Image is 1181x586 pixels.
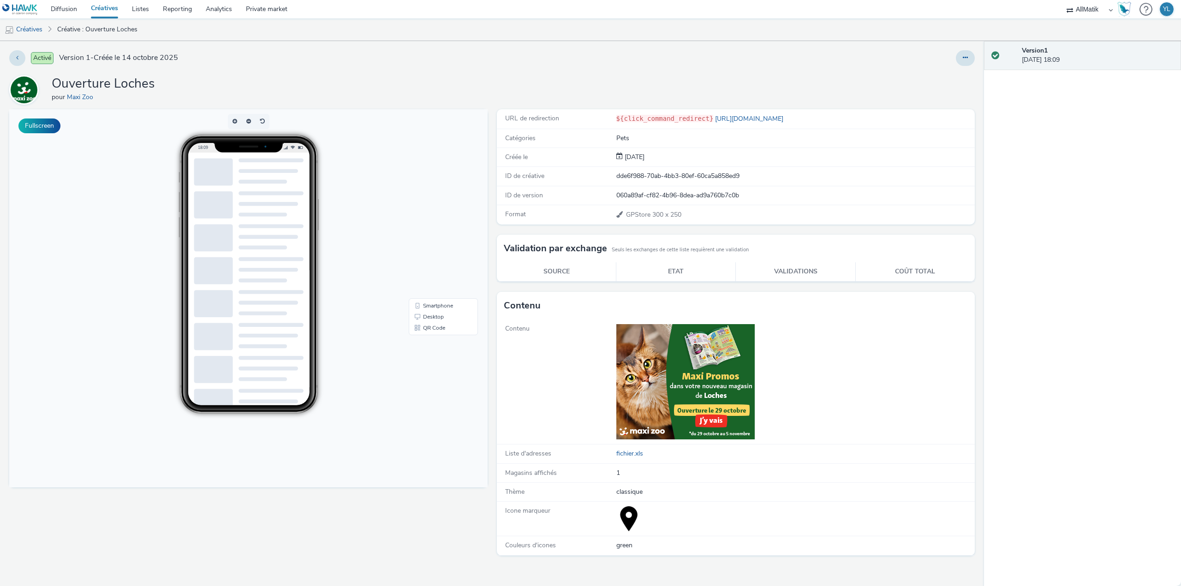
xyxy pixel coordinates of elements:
div: 060a89af-cf82-4b96-8dea-ad9a760b7c0b [616,191,974,200]
div: green [616,541,974,550]
span: Desktop [414,205,435,210]
span: Magasins affichés [505,468,557,477]
img: mobile [5,25,14,35]
span: Thème [505,487,525,496]
th: Source [497,262,616,281]
div: Création 14 octobre 2025, 18:09 [623,153,644,162]
span: Format [505,210,526,219]
a: [URL][DOMAIN_NAME] [713,114,787,123]
span: Version 1 - Créée le 14 octobre 2025 [59,53,178,63]
img: https://tabmo-cdn.s3.eu-west-1.amazonaws.com/hawk.tabmo.io/organizations/7500e0ea-ede6-43cd-a5f7-... [616,324,755,439]
a: Maxi Zoo [67,93,97,101]
span: ID de créative [505,172,544,180]
span: URL de redirection [505,114,559,123]
span: 18:09 [188,36,198,41]
code: ${click_command_redirect} [616,115,714,122]
span: Catégories [505,134,536,142]
span: 300 x 250 [625,210,681,219]
small: Seuls les exchanges de cette liste requièrent une validation [612,246,749,254]
div: YL [1163,2,1170,16]
div: [DATE] 18:09 [1022,46,1174,65]
a: Maxi Zoo [9,85,42,94]
img: Maxi Zoo [11,77,37,103]
li: Smartphone [401,191,467,202]
span: Créée le [505,153,528,161]
span: Liste d'adresses [505,449,551,458]
h1: Ouverture Loches [52,75,155,93]
div: dde6f988-70ab-4bb3-80ef-60ca5a858ed9 [616,172,974,181]
span: Icone marqueur [505,506,550,515]
span: QR Code [414,216,436,221]
img: Hawk Academy [1117,2,1131,17]
span: Smartphone [414,194,444,199]
th: Etat [616,262,736,281]
img: undefined Logo [2,4,38,15]
a: Créative : Ouverture Loches [53,18,142,41]
span: GPStore [626,210,652,219]
h3: Validation par exchange [504,242,607,255]
strong: Version 1 [1022,46,1048,55]
span: Contenu [505,324,530,333]
a: Hawk Academy [1117,2,1135,17]
li: QR Code [401,213,467,224]
th: Validations [736,262,855,281]
h3: Contenu [504,299,541,313]
img: data:image/png;base64,iVBORw0KGgoAAAANSUhEUgAAAEAAAABACAQAAAAAYLlVAAAABGdBTUEAALGPC/xhBQAAACBjSFJ... [616,506,641,531]
span: [DATE] [623,153,644,161]
div: 1 [616,468,974,478]
span: pour [52,93,67,101]
button: Fullscreen [18,118,60,133]
li: Desktop [401,202,467,213]
span: ID de version [505,191,543,200]
div: classique [616,487,974,497]
th: Coût total [855,262,975,281]
div: Pets [616,134,974,143]
a: fichier.xls [616,449,647,458]
span: Couleurs d'icones [505,541,556,550]
span: Activé [31,52,54,64]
